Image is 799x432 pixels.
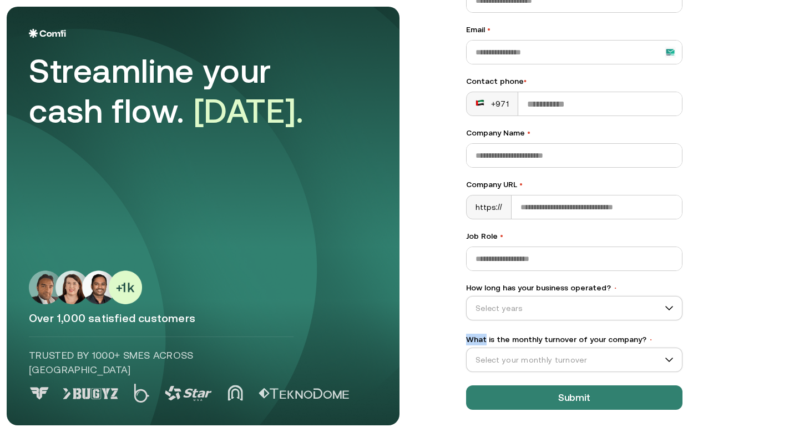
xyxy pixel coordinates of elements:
[466,127,682,139] label: Company Name
[63,388,118,399] img: Logo 1
[519,180,523,189] span: •
[466,76,682,87] div: Contact phone
[466,282,682,294] label: How long has your business operated?
[29,348,294,377] p: Trusted by 1000+ SMEs across [GEOGRAPHIC_DATA]
[29,51,340,131] div: Streamline your cash flow.
[466,385,682,410] button: Submit
[466,179,682,190] label: Company URL
[613,284,618,292] span: •
[467,195,512,219] div: https://
[134,384,149,403] img: Logo 2
[29,387,50,400] img: Logo 0
[259,388,349,399] img: Logo 5
[524,77,527,86] span: •
[165,386,212,401] img: Logo 3
[527,128,530,137] span: •
[487,25,490,34] span: •
[466,334,682,345] label: What is the monthly turnover of your company?
[29,29,66,38] img: Logo
[500,232,503,240] span: •
[227,385,243,401] img: Logo 4
[29,311,377,325] p: Over 1,000 satisfied customers
[649,336,653,344] span: •
[476,98,509,109] div: +971
[194,92,304,130] span: [DATE].
[466,24,682,36] label: Email
[466,230,682,242] label: Job Role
